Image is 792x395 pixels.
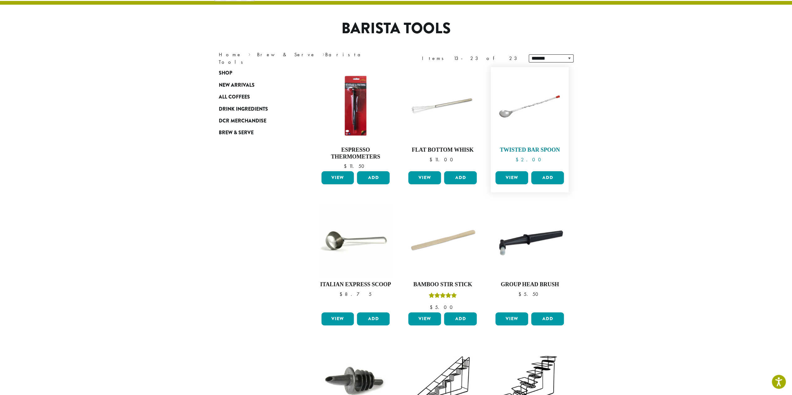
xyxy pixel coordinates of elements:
[408,312,441,325] a: View
[219,105,268,113] span: Drink Ingredients
[518,291,524,297] span: $
[407,205,478,310] a: Bamboo Stir StickRated 5.00 out of 5 $5.00
[518,291,541,297] bdi: 5.50
[494,281,565,288] h4: Group Head Brush
[407,205,478,276] img: DP1003.01-002.png
[494,205,565,310] a: Group Head Brush $5.50
[219,79,293,91] a: New Arrivals
[320,205,391,276] img: Scoop-e1551570202189-300x300.jpg
[407,281,478,288] h4: Bamboo Stir Stick
[257,51,316,58] a: Brew & Serve
[219,67,293,79] a: Shop
[408,171,441,184] a: View
[219,129,254,137] span: Brew & Serve
[219,51,242,58] a: Home
[407,70,478,169] a: Flat Bottom Whisk $11.00
[219,51,387,66] nav: Breadcrumb
[531,171,564,184] button: Add
[516,156,544,163] bdi: 2.00
[494,70,565,142] img: DP1139.01-002.png
[495,171,528,184] a: View
[407,147,478,154] h4: Flat Bottom Whisk
[422,55,519,62] div: Items 13-23 of 23
[219,93,250,101] span: All Coffees
[214,20,578,38] h1: Barista Tools
[321,171,354,184] a: View
[430,304,456,310] bdi: 5.00
[219,103,293,115] a: Drink Ingredients
[248,49,251,58] span: ›
[494,70,565,169] a: Twisted Bar Spoon $2.00
[340,291,372,297] bdi: 8.75
[444,171,477,184] button: Add
[322,49,325,58] span: ›
[320,70,391,142] img: BeverageFrothingThermometer_LG-300x300.png
[219,115,293,127] a: DCR Merchandise
[429,292,457,301] div: Rated 5.00 out of 5
[344,163,367,169] bdi: 11.50
[495,312,528,325] a: View
[340,291,345,297] span: $
[516,156,521,163] span: $
[320,281,391,288] h4: Italian Express Scoop
[320,70,391,169] a: Espresso Thermometers $11.50
[321,312,354,325] a: View
[494,205,565,276] img: DP1321.01-002.png
[494,147,565,154] h4: Twisted Bar Spoon
[444,312,477,325] button: Add
[320,205,391,310] a: Italian Express Scoop $8.75
[357,171,390,184] button: Add
[344,163,349,169] span: $
[320,147,391,160] h4: Espresso Thermometers
[531,312,564,325] button: Add
[219,117,266,125] span: DCR Merchandise
[219,127,293,139] a: Brew & Serve
[219,81,255,89] span: New Arrivals
[219,91,293,103] a: All Coffees
[407,70,478,142] img: DP1143.01-002.png
[429,156,456,163] bdi: 11.00
[429,156,435,163] span: $
[219,69,232,77] span: Shop
[357,312,390,325] button: Add
[430,304,435,310] span: $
